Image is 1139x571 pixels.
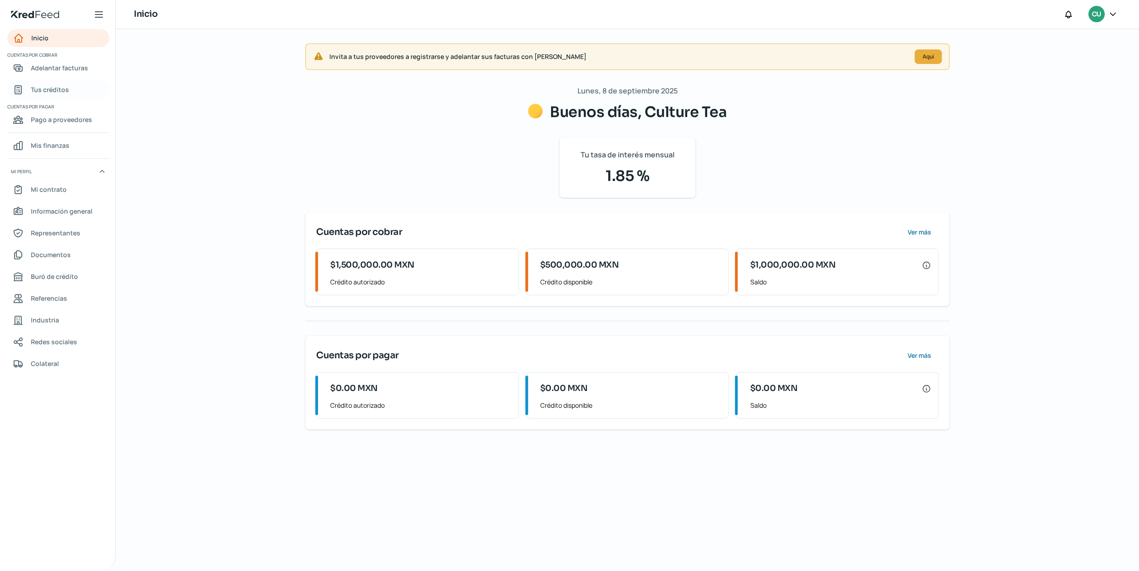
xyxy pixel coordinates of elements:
span: $500,000.00 MXN [540,259,619,271]
span: Cuentas por pagar [7,102,108,111]
span: Industria [31,314,59,326]
a: Información general [7,202,109,220]
span: Saldo [750,276,931,288]
span: Referencias [31,293,67,304]
span: Crédito autorizado [330,400,511,411]
span: Crédito autorizado [330,276,511,288]
a: Tus créditos [7,81,109,99]
a: Adelantar facturas [7,59,109,77]
span: Información general [31,205,93,217]
span: 1.85 % [570,165,684,187]
span: $1,500,000.00 MXN [330,259,415,271]
button: Ver más [900,347,939,365]
span: Mi contrato [31,184,67,195]
a: Industria [7,311,109,329]
a: Redes sociales [7,333,109,351]
span: Saldo [750,400,931,411]
span: Cuentas por cobrar [7,51,108,59]
button: Ver más [900,223,939,241]
span: Invita a tus proveedores a registrarse y adelantar sus facturas con [PERSON_NAME] [329,51,907,62]
span: Pago a proveedores [31,114,92,125]
span: Tus créditos [31,84,69,95]
span: Tu tasa de interés mensual [581,148,675,161]
span: Aquí [923,54,934,59]
span: Redes sociales [31,336,77,347]
span: Ver más [908,352,931,359]
span: Crédito disponible [540,276,721,288]
a: Colateral [7,355,109,373]
a: Mis finanzas [7,137,109,155]
a: Mi contrato [7,181,109,199]
span: Ver más [908,229,931,235]
h1: Inicio [134,8,157,21]
span: Lunes, 8 de septiembre 2025 [577,84,678,98]
a: Buró de crédito [7,268,109,286]
span: Documentos [31,249,71,260]
button: Aquí [914,49,942,64]
a: Pago a proveedores [7,111,109,129]
span: Adelantar facturas [31,62,88,73]
span: CU [1092,9,1101,20]
span: Cuentas por cobrar [316,225,402,239]
span: Representantes [31,227,80,239]
span: $0.00 MXN [330,382,378,395]
a: Inicio [7,29,109,47]
span: Colateral [31,358,59,369]
span: Mis finanzas [31,140,69,151]
span: Mi perfil [11,167,32,176]
span: $0.00 MXN [540,382,588,395]
a: Referencias [7,289,109,307]
span: Buró de crédito [31,271,78,282]
span: Inicio [31,32,49,44]
a: Documentos [7,246,109,264]
a: Representantes [7,224,109,242]
span: Buenos días, Culture Tea [550,103,727,121]
span: Cuentas por pagar [316,349,399,362]
span: $0.00 MXN [750,382,797,395]
span: $1,000,000.00 MXN [750,259,836,271]
span: Crédito disponible [540,400,721,411]
img: Saludos [528,104,543,118]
